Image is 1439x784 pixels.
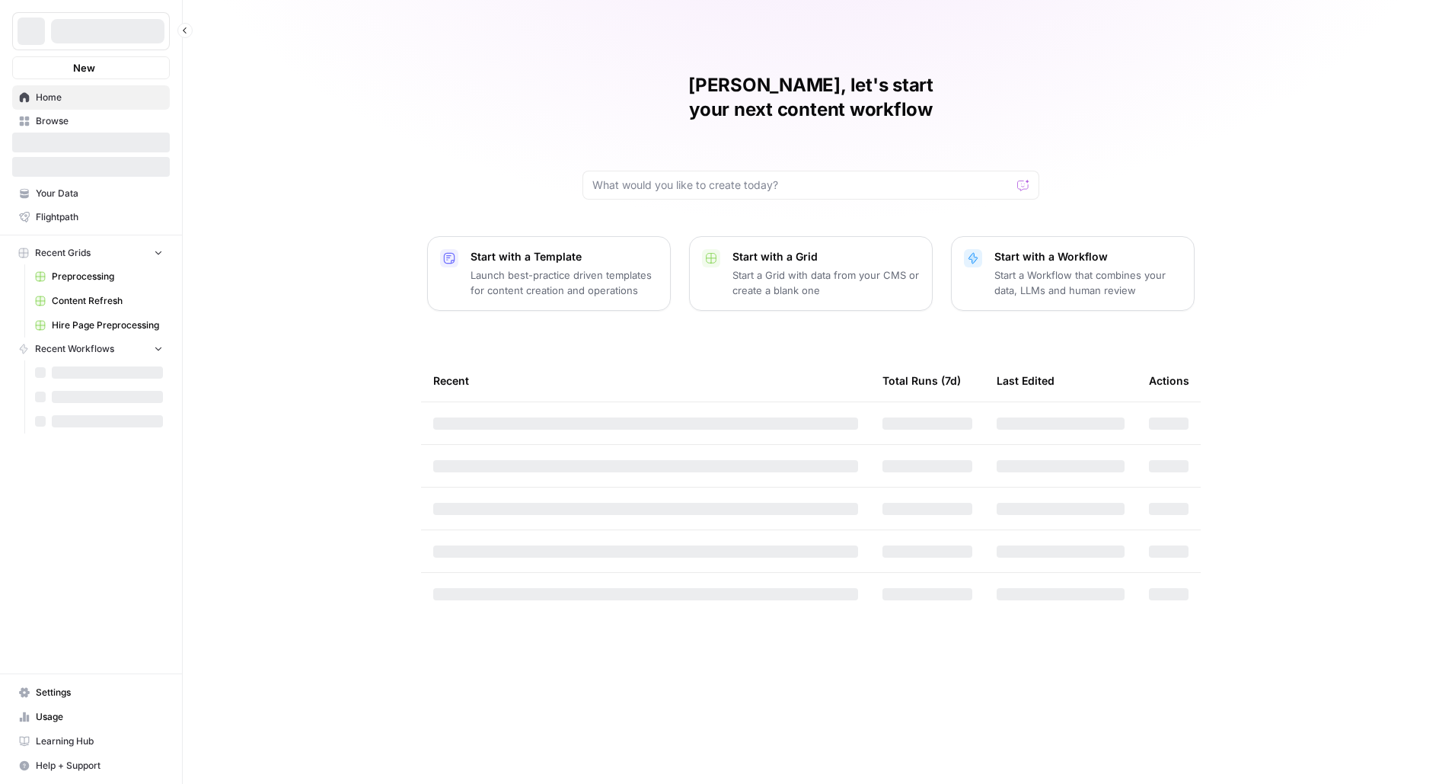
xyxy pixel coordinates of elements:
a: Preprocessing [28,264,170,289]
button: Recent Grids [12,242,170,264]
span: Learning Hub [36,734,163,748]
a: Settings [12,680,170,705]
a: Hire Page Preprocessing [28,313,170,338]
p: Start with a Grid [732,249,920,264]
button: New [12,56,170,79]
span: Recent Grids [35,246,91,260]
span: Settings [36,686,163,699]
button: Start with a TemplateLaunch best-practice driven templates for content creation and operations [427,236,671,311]
div: Total Runs (7d) [882,360,961,402]
span: New [73,60,95,75]
button: Help + Support [12,754,170,778]
button: Start with a WorkflowStart a Workflow that combines your data, LLMs and human review [951,236,1195,311]
a: Browse [12,109,170,133]
span: Your Data [36,187,163,200]
span: Help + Support [36,759,163,773]
span: Browse [36,114,163,128]
a: Your Data [12,181,170,206]
a: Flightpath [12,205,170,229]
p: Start a Grid with data from your CMS or create a blank one [732,267,920,298]
h1: [PERSON_NAME], let's start your next content workflow [582,73,1039,122]
div: Recent [433,360,858,402]
span: Flightpath [36,210,163,224]
div: Last Edited [997,360,1055,402]
input: What would you like to create today? [592,178,1011,193]
p: Start with a Template [471,249,658,264]
p: Launch best-practice driven templates for content creation and operations [471,267,658,298]
a: Usage [12,705,170,729]
span: Hire Page Preprocessing [52,318,163,332]
a: Home [12,85,170,110]
span: Usage [36,710,163,724]
p: Start with a Workflow [994,249,1182,264]
span: Preprocessing [52,270,163,283]
button: Start with a GridStart a Grid with data from your CMS or create a blank one [689,236,933,311]
button: Recent Workflows [12,338,170,360]
p: Start a Workflow that combines your data, LLMs and human review [994,267,1182,298]
span: Home [36,91,163,104]
a: Content Refresh [28,289,170,313]
span: Content Refresh [52,294,163,308]
span: Recent Workflows [35,342,114,356]
div: Actions [1149,360,1189,402]
a: Learning Hub [12,729,170,754]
